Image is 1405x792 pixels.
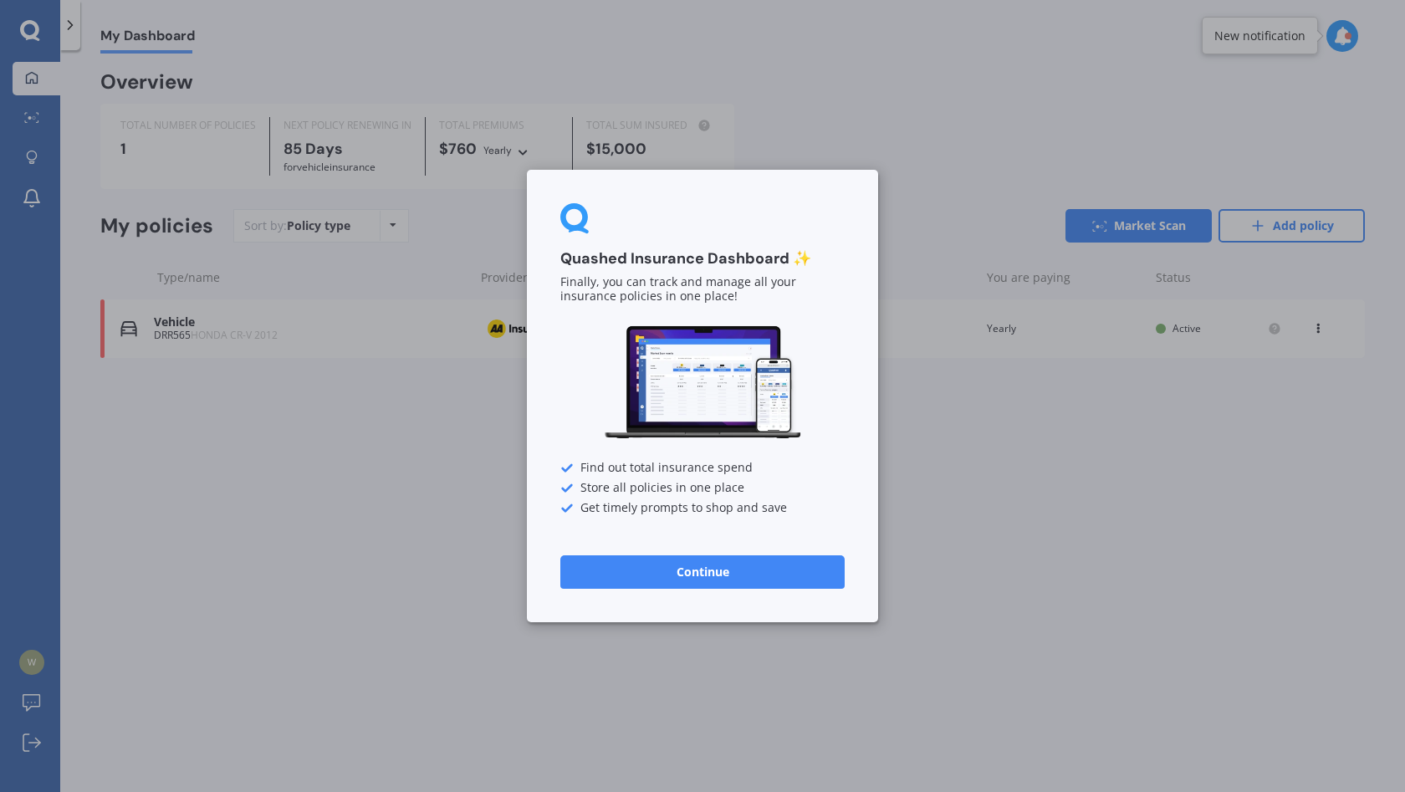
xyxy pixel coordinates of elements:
img: Dashboard [602,324,803,442]
div: Get timely prompts to shop and save [560,502,845,515]
div: Find out total insurance spend [560,462,845,475]
button: Continue [560,555,845,589]
p: Finally, you can track and manage all your insurance policies in one place! [560,276,845,304]
h3: Quashed Insurance Dashboard ✨ [560,249,845,268]
div: Store all policies in one place [560,482,845,495]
